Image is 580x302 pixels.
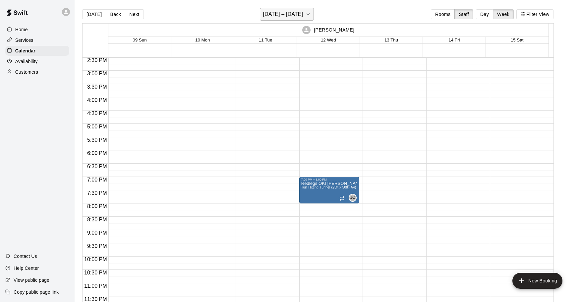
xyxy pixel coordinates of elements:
[86,71,109,76] span: 3:00 PM
[86,150,109,156] span: 6:00 PM
[83,296,108,302] span: 11:30 PM
[106,9,125,19] button: Back
[86,190,109,196] span: 7:30 PM
[5,67,69,77] a: Customers
[86,124,109,129] span: 5:00 PM
[454,9,473,19] button: Staff
[263,10,303,19] h6: [DATE] – [DATE]
[301,178,358,181] div: 7:00 PM – 8:00 PM
[86,97,109,103] span: 4:00 PM
[15,26,28,33] p: Home
[125,9,144,19] button: Next
[301,186,356,189] span: Turf Hitting Tunnel (25ft x 50ft) (A4)
[82,9,106,19] button: [DATE]
[15,47,35,54] p: Calendar
[86,243,109,249] span: 9:30 PM
[86,164,109,169] span: 6:30 PM
[14,277,49,283] p: View public page
[86,230,109,236] span: 9:00 PM
[5,56,69,66] a: Availability
[350,194,355,201] span: JC
[511,38,524,42] button: 15 Sat
[195,38,210,42] button: 10 Mon
[86,57,109,63] span: 2:30 PM
[259,38,272,42] button: 11 Tue
[14,289,59,295] p: Copy public page link
[299,177,360,203] div: 7:00 PM – 8:00 PM: Redlegs OKI Caruso
[349,194,357,202] div: Jacob Caruso
[15,69,38,75] p: Customers
[83,283,108,289] span: 11:00 PM
[86,177,109,183] span: 7:00 PM
[493,9,514,19] button: Week
[476,9,493,19] button: Day
[86,217,109,222] span: 8:30 PM
[83,257,108,262] span: 10:00 PM
[15,37,33,43] p: Services
[321,38,336,42] button: 12 Wed
[448,38,460,42] button: 14 Fri
[83,270,108,275] span: 10:30 PM
[512,273,562,289] button: add
[15,58,38,65] p: Availability
[516,9,553,19] button: Filter View
[431,9,455,19] button: Rooms
[86,203,109,209] span: 8:00 PM
[384,38,398,42] button: 13 Thu
[260,8,314,21] button: [DATE] – [DATE]
[5,25,69,35] a: Home
[86,84,109,90] span: 3:30 PM
[314,27,354,34] p: [PERSON_NAME]
[86,111,109,116] span: 4:30 PM
[86,137,109,143] span: 5:30 PM
[14,265,39,271] p: Help Center
[5,46,69,56] a: Calendar
[351,194,357,202] span: Jacob Caruso
[5,35,69,45] a: Services
[339,196,345,201] span: Recurring event
[14,253,37,260] p: Contact Us
[133,38,146,42] button: 09 Sun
